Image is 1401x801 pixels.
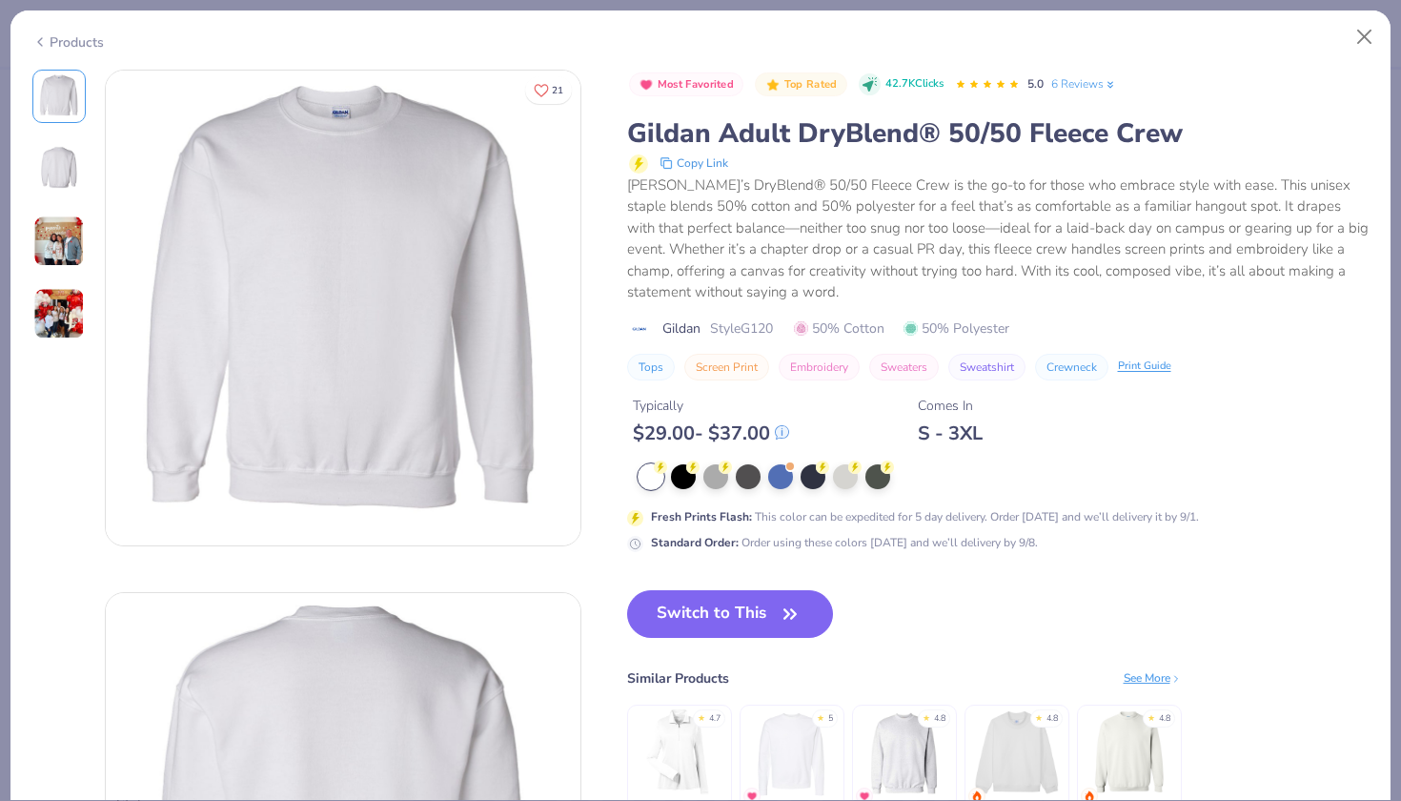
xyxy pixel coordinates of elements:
[710,318,773,339] span: Style G120
[651,534,1038,551] div: Order using these colors [DATE] and we’ll delivery by 9/8.
[525,76,572,104] button: Like
[1347,19,1383,55] button: Close
[627,668,729,688] div: Similar Products
[955,70,1020,100] div: 5.0 Stars
[552,86,563,95] span: 21
[627,590,834,638] button: Switch to This
[627,115,1370,152] div: Gildan Adult DryBlend® 50/50 Fleece Crew
[1118,359,1171,375] div: Print Guide
[918,396,983,416] div: Comes In
[633,396,789,416] div: Typically
[904,318,1009,339] span: 50% Polyester
[651,535,739,550] strong: Standard Order :
[869,354,939,380] button: Sweaters
[684,354,769,380] button: Screen Print
[651,508,1199,525] div: This color can be expedited for 5 day delivery. Order [DATE] and we’ll delivery it by 9/1.
[32,32,104,52] div: Products
[662,318,700,339] span: Gildan
[794,318,884,339] span: 50% Cotton
[629,72,744,97] button: Badge Button
[918,421,983,445] div: S - 3XL
[784,79,838,90] span: Top Rated
[651,509,752,524] strong: Fresh Prints Flash :
[1035,712,1043,720] div: ★
[1159,712,1170,726] div: 4.8
[1124,669,1182,687] div: See More
[634,708,724,798] img: Team 365 Ladies' Zone Performance Quarter-Zip
[885,76,944,92] span: 42.7K Clicks
[33,216,85,267] img: User generated content
[36,73,82,119] img: Front
[1084,708,1174,798] img: Gildan Adult Heavy Blend Adult 8 Oz. 50/50 Fleece Crew
[627,175,1370,303] div: [PERSON_NAME]’s DryBlend® 50/50 Fleece Crew is the go-to for those who embrace style with ease. T...
[627,354,675,380] button: Tops
[923,712,930,720] div: ★
[709,712,721,726] div: 4.7
[627,321,653,337] img: brand logo
[817,712,824,720] div: ★
[639,77,654,92] img: Most Favorited sort
[746,708,837,798] img: Independent Trading Co. Midweight Sweatshirt
[33,288,85,339] img: User generated content
[948,354,1025,380] button: Sweatshirt
[36,146,82,192] img: Back
[934,712,945,726] div: 4.8
[633,421,789,445] div: $ 29.00 - $ 37.00
[828,712,833,726] div: 5
[1147,712,1155,720] div: ★
[1027,76,1044,92] span: 5.0
[698,712,705,720] div: ★
[755,72,846,97] button: Badge Button
[1046,712,1058,726] div: 4.8
[658,79,734,90] span: Most Favorited
[1035,354,1108,380] button: Crewneck
[1051,75,1117,92] a: 6 Reviews
[779,354,860,380] button: Embroidery
[654,152,734,175] button: copy to clipboard
[971,708,1062,798] img: Fresh Prints Denver Mock Neck Heavyweight Sweatshirt
[859,708,949,798] img: Hanes Adult 9.7 Oz. Ultimate Cotton 90/10 Fleece Crew
[106,71,580,545] img: Front
[765,77,781,92] img: Top Rated sort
